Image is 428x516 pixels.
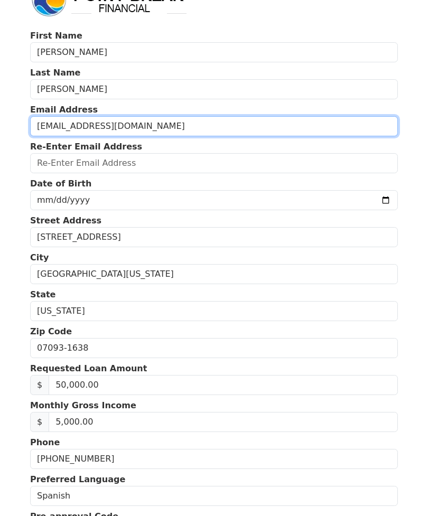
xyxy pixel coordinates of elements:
span: $ [30,412,49,432]
strong: Phone [30,437,60,447]
input: Email Address [30,116,398,136]
input: Requested Loan Amount [49,375,398,395]
strong: Preferred Language [30,474,125,484]
input: Last Name [30,79,398,99]
strong: Email Address [30,105,98,115]
input: First Name [30,42,398,62]
input: Monthly Gross Income [49,412,398,432]
input: Re-Enter Email Address [30,153,398,173]
input: City [30,264,398,284]
strong: Re-Enter Email Address [30,142,142,152]
strong: Requested Loan Amount [30,363,147,373]
input: Street Address [30,227,398,247]
p: Monthly Gross Income [30,399,398,412]
strong: Zip Code [30,326,72,336]
strong: Date of Birth [30,179,91,189]
strong: Last Name [30,68,80,78]
strong: First Name [30,31,82,41]
input: Phone [30,449,398,469]
span: $ [30,375,49,395]
strong: Street Address [30,215,101,226]
input: Zip Code [30,338,398,358]
strong: City [30,252,49,262]
strong: State [30,289,55,299]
